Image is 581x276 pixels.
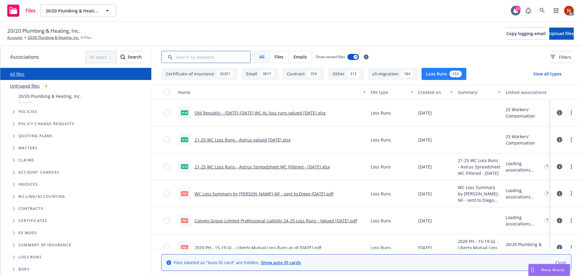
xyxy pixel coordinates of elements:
[41,5,116,17] button: 20/20 Plumbing & Heating, Inc.
[506,28,546,40] button: Copy logging email
[18,195,65,198] span: Billing/Accounting
[241,68,279,80] button: Email
[529,264,536,276] div: Drag to move
[506,214,543,227] div: Loading associations...
[10,71,25,77] a: All files
[371,218,391,224] span: Loss Runs
[503,85,551,99] button: Linked associations
[506,133,548,146] div: 25 Workers' Compensation
[568,217,575,224] a: more
[536,5,548,17] a: Search
[559,54,571,60] span: Filters
[195,137,290,143] a: 21-25 WC Loss Runs - Astrus valued [DATE].xlsx
[164,137,170,143] input: Toggle Row Selected
[418,89,446,95] div: Created on
[42,82,50,89] div: 4
[161,68,238,80] button: Certificate of insurance
[181,245,188,250] span: pdf
[18,110,38,114] span: Policies
[422,68,466,80] button: Loss Runs
[260,71,274,77] div: 3817
[568,163,575,170] a: more
[181,164,188,169] span: xlsx
[120,55,125,59] svg: Search
[549,28,574,40] button: Upload files
[195,218,357,224] a: Convex Group Limited Professional Liability 24-25 Loss Runs - Valued [DATE].pdf
[164,191,170,197] input: Toggle Row Selected
[181,110,188,115] span: xlsx
[506,241,548,254] div: 20/20 Plumbing & Heating, Inc.
[371,244,391,251] span: Loss Runs
[195,164,330,170] a: 21-25 WC Loss Runs - Astrus Spreadsheet WC Filtered - [DATE].xlsx
[0,92,151,191] div: Tree Example
[515,6,520,11] div: 13
[564,6,574,15] img: photo
[568,109,575,116] a: more
[18,243,71,247] span: Summary of insurance
[18,93,81,99] span: 20/20 Plumbing & Heating, Inc.
[307,71,320,77] div: 354
[176,85,368,99] button: Name
[416,85,455,99] button: Created on
[528,264,570,276] button: Nova Assist
[10,83,40,89] a: Untriaged files
[371,89,407,95] div: File type
[5,2,38,19] a: Files
[368,68,418,80] button: s3-migration
[161,51,251,63] input: Search by keyword...
[524,68,571,80] button: View all types
[18,99,81,105] span: Account
[195,191,333,197] a: WC Loss Summary by [PERSON_NAME]-NF - sent to Diego [DATE].pdf
[541,267,565,272] span: Nova Assist
[7,35,23,40] a: Accounts
[195,110,326,116] a: Old Republic - [DATE]-[DATE] WC AL loss runs valued [DATE].xlsx
[18,268,30,271] span: BORs
[555,259,566,266] a: Close
[181,218,188,223] span: pdf
[174,259,301,266] span: Files labeled as "Auto ID card" are hidden.
[328,68,364,80] button: Other
[84,35,92,40] span: Files
[259,54,264,60] span: All
[368,85,416,99] button: File type
[458,89,494,95] div: Summary
[449,71,462,77] div: 153
[18,171,59,174] span: Account charges
[506,89,548,95] div: Linked associations
[455,85,503,99] button: Summary
[418,218,432,224] span: [DATE]
[217,71,233,77] div: 26201
[18,231,37,235] span: Ex Mods
[522,5,534,17] a: Report a Bug
[371,110,391,116] span: Loss Runs
[506,187,543,200] div: Loading associations...
[458,238,501,257] span: 2020 PH - 15-19 GL - Liberty Mutual Loss Runs as of [DATE]
[261,260,301,265] a: Show auto ID cards
[18,183,38,186] span: Invoices
[506,31,546,36] span: Copy logging email
[164,244,170,251] input: Toggle Row Selected
[181,137,188,142] span: xlsx
[28,35,79,40] a: 20/20 Plumbing & Heating, Inc.
[164,218,170,224] input: Toggle Row Selected
[550,54,571,60] span: Filters
[418,164,432,170] span: [DATE]
[549,31,574,36] span: Upload files
[506,106,548,119] div: 25 Workers' Compensation
[458,184,501,203] span: WC Loss Summary by [PERSON_NAME]-NF - sent to Diego [DATE]
[18,219,47,223] span: Certificates
[282,68,324,80] button: Contract
[120,51,142,63] button: SearchSearch
[506,160,543,173] div: Loading associations...
[195,245,321,251] a: 2020 PH - 15-19 GL - Liberty Mutual Loss Runs as of [DATE].pdf
[0,191,151,275] div: Folder Tree Example
[568,190,575,197] a: more
[347,71,359,77] div: 313
[18,134,53,138] span: Quoting plans
[371,137,391,143] span: Loss Runs
[418,244,432,251] span: [DATE]
[164,164,170,170] input: Toggle Row Selected
[18,158,34,162] span: Claims
[316,54,345,59] span: Show nested files
[401,71,413,77] div: 184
